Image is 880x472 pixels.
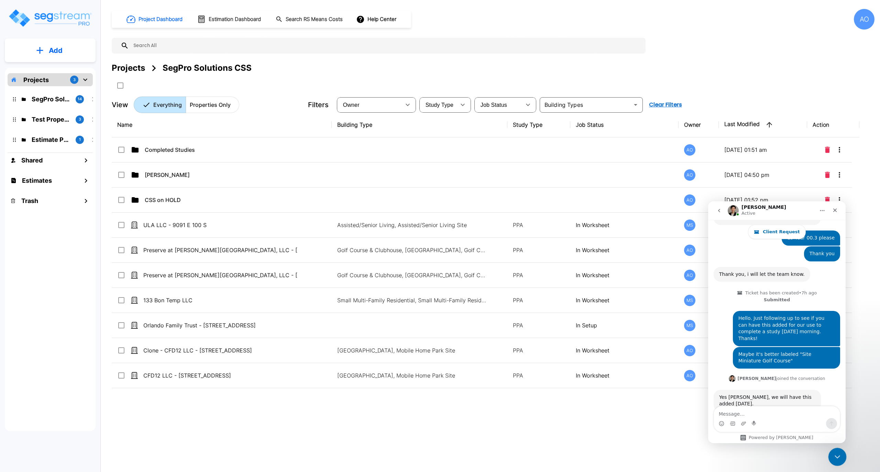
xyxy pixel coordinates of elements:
div: AO [684,245,695,256]
p: Completed Studies [145,146,299,154]
iframe: Intercom live chat [828,448,847,466]
p: Test Property Folder [32,115,70,124]
p: PPA [513,321,565,329]
p: Assisted/Senior Living, Assisted/Senior Living Site [337,221,488,229]
th: Action [807,112,859,137]
div: Platform [134,97,239,113]
p: Orlando Family Trust - [STREET_ADDRESS] [143,321,297,329]
button: Open [631,100,640,110]
h1: Trash [21,196,38,205]
button: More-Options [833,193,846,207]
p: Golf Course & Clubhouse, [GEOGRAPHIC_DATA], Golf Course Site [337,271,488,279]
p: Projects [23,75,49,85]
p: Golf Course & Clubhouse, [GEOGRAPHIC_DATA], Golf Course Site [337,246,488,254]
h1: Estimates [22,176,52,185]
div: MS [684,220,695,231]
div: SegPro Solutions CSS [163,62,252,74]
p: 1 [79,137,81,143]
th: Job Status [570,112,679,137]
div: AO [684,169,695,181]
p: Filters [308,100,329,110]
p: [GEOGRAPHIC_DATA], Mobile Home Park Site [337,346,488,355]
div: MS [684,295,695,306]
span: Owner [343,102,360,108]
div: MS [684,320,695,331]
p: In Worksheet [576,371,673,380]
p: 14 [78,96,82,102]
p: PPA [513,346,565,355]
p: Clone - CFD12 LLC - [STREET_ADDRESS] [143,346,297,355]
h1: Search RS Means Costs [286,15,343,23]
h1: Shared [21,156,43,165]
th: Name [112,112,332,137]
div: Projects [112,62,145,74]
p: PPA [513,296,565,304]
button: Clear Filters [646,98,685,112]
button: Help Center [355,13,399,26]
button: Search RS Means Costs [273,13,346,26]
th: Study Type [507,112,570,137]
div: AO [854,9,874,30]
button: Estimation Dashboard [195,12,265,26]
div: AO [684,194,695,206]
div: AO [684,345,695,356]
p: Properties Only [190,101,231,109]
button: Delete [822,143,833,157]
p: PPA [513,221,565,229]
button: More-Options [833,143,846,157]
th: Owner [679,112,719,137]
p: ULA LLC - 9091 E 100 S [143,221,297,229]
p: In Worksheet [576,246,673,254]
button: Delete [822,193,833,207]
p: [DATE] 01:52 pm [724,196,802,204]
th: Building Type [332,112,507,137]
iframe: Intercom live chat [708,201,846,443]
p: [PERSON_NAME] [145,171,299,179]
p: [GEOGRAPHIC_DATA], Mobile Home Park Site [337,371,488,380]
p: In Worksheet [576,346,673,355]
p: Preserve at [PERSON_NAME][GEOGRAPHIC_DATA], LLC - [STREET_ADDRESS] [143,271,297,279]
p: 3 [79,116,81,122]
div: AO [684,370,695,381]
div: AO [684,270,695,281]
p: In Worksheet [576,221,673,229]
div: Select [338,95,401,114]
p: [DATE] 04:50 pm [724,171,802,179]
button: More-Options [833,168,846,182]
th: Last Modified [719,112,807,137]
h1: Estimation Dashboard [209,15,261,23]
span: Job Status [481,102,507,108]
div: Select [421,95,456,114]
div: AO [684,144,695,156]
p: View [112,100,128,110]
input: Search All [129,38,642,54]
p: In Worksheet [576,271,673,279]
p: 133 Bon Temp LLC [143,296,297,304]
